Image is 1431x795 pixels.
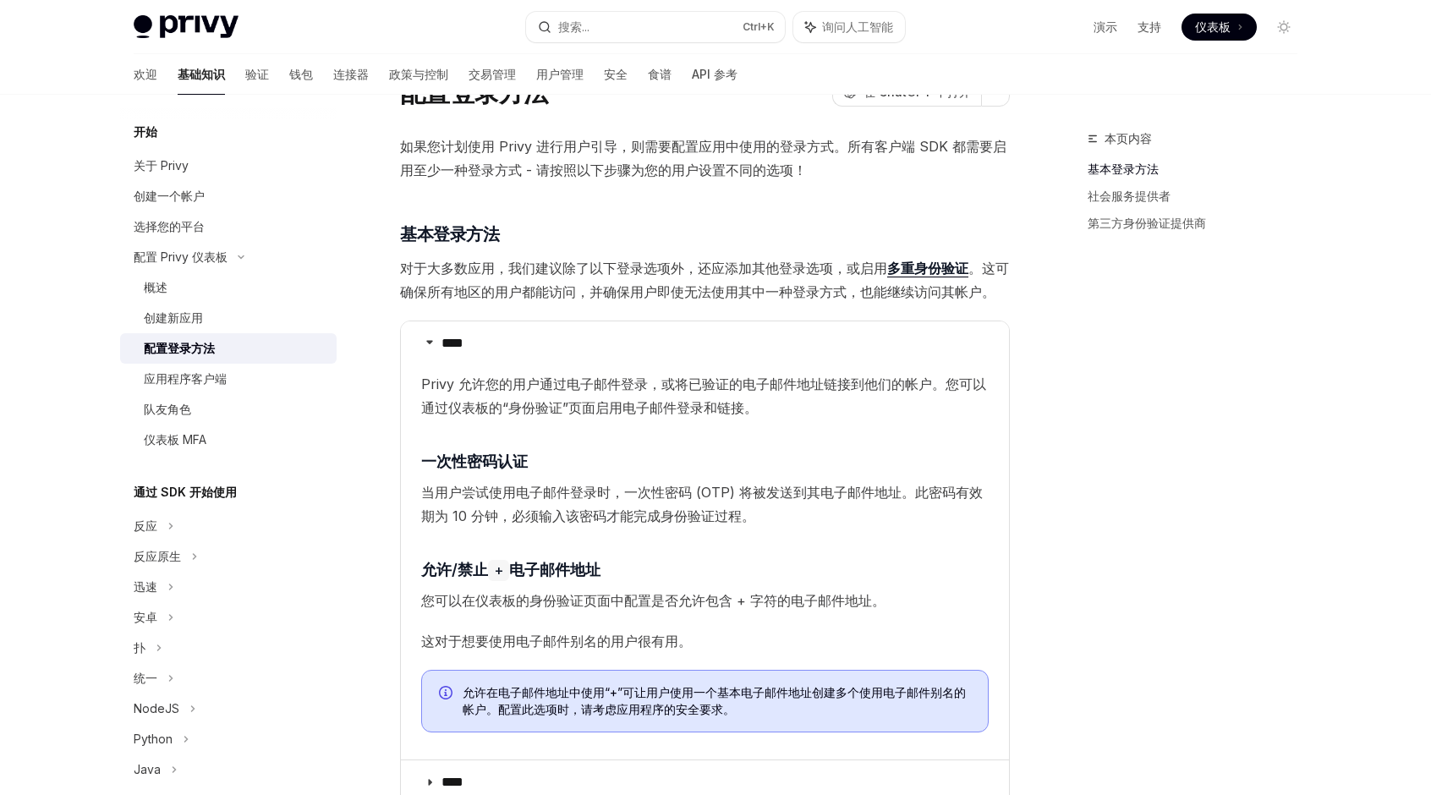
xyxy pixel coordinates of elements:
font: Java [134,762,161,776]
font: +K [760,20,775,33]
font: 反应 [134,518,157,533]
font: 如果您计划使用 Privy 进行用户引导，则需要配置应用中使用的登录方式。所有客户端 SDK 都需要启用至少一种登录方式 - 请按照以下步骤为您的用户设置不同的选项！ [400,138,1006,178]
font: 连接器 [333,67,369,81]
font: 当用户尝试使用电子邮件登录时，一次性密码 (OTP) 将被发送到其电子邮件地址。此密码有效期为 10 分钟，必须输入该密码才能完成身份验证过程。 [421,484,983,524]
img: 灯光标志 [134,15,238,39]
font: 欢迎 [134,67,157,81]
button: 搜索...Ctrl+K [526,12,785,42]
font: 队友角色 [144,402,191,416]
a: 钱包 [289,54,313,95]
font: 一次性密码认证 [421,452,528,470]
a: 创建新应用 [120,303,337,333]
font: 统一 [134,671,157,685]
a: API 参考 [692,54,737,95]
a: 政策与控制 [389,54,448,95]
font: Privy 允许您的用户通过电子邮件登录，或将已验证的电子邮件地址链接到他们的帐户。您可以通过仪表板的“身份验证”页面启用电子邮件登录和链接。 [421,376,986,416]
button: 询问人工智能 [793,12,905,42]
font: 安全 [604,67,628,81]
a: 仪表板 MFA [120,425,337,455]
font: 配置登录方法 [144,341,215,355]
font: 基本登录方法 [1088,162,1159,176]
a: 第三方身份验证提供商 [1088,210,1311,237]
a: 社会服务提供者 [1088,183,1311,210]
font: Python [134,732,173,746]
a: 验证 [245,54,269,95]
font: 概述 [144,280,167,294]
font: 安卓 [134,610,157,624]
font: 应用程序客户端 [144,371,227,386]
a: 创建一个帐户 [120,181,337,211]
a: 概述 [120,272,337,303]
font: 创建一个帐户 [134,189,205,203]
font: 基本登录方法 [400,224,499,244]
font: Ctrl [743,20,760,33]
font: 第三方身份验证提供商 [1088,216,1206,230]
font: 支持 [1138,19,1161,34]
a: 队友角色 [120,394,337,425]
font: 对于大多数应用，我们建议除了以下登录选项外，还应添加其他登录选项，或启用 [400,260,887,277]
a: 配置登录方法 [120,333,337,364]
font: 交易管理 [469,67,516,81]
details: ****Privy 允许您的用户通过电子邮件登录，或将已验证的电子邮件地址链接到他们的帐户。您可以通过仪表板的“身份验证”页面启用电子邮件登录和链接。导航至标题一次性密码认证当用户尝试使用电子邮... [401,321,1009,759]
font: 社会服务提供者 [1088,189,1171,203]
font: 这对于想要使用电子邮件别名的用户很有用。 [421,633,692,650]
a: 多重身份验证 [887,260,968,277]
font: 允许在电子邮件地址中使用“+”可让用户使用一个基本电子邮件地址创建多个使用电子邮件别名的帐户。配置此选项时，请考虑应用程序的安全要求。 [463,685,966,716]
a: 应用程序客户端 [120,364,337,394]
font: 通过 SDK 开始使用 [134,485,237,499]
a: 安全 [604,54,628,95]
font: 用户管理 [536,67,584,81]
font: 演示 [1094,19,1117,34]
font: 询问人工智能 [822,19,893,34]
code: + [488,560,509,581]
font: 仪表板 [1195,19,1231,34]
font: 钱包 [289,67,313,81]
font: 电子邮件地址 [509,561,600,578]
font: 验证 [245,67,269,81]
font: 迅速 [134,579,157,594]
font: 政策与控制 [389,67,448,81]
font: 关于 Privy [134,158,189,173]
font: 仪表板 MFA [144,432,206,447]
svg: 信息 [439,686,456,703]
font: 本页内容 [1105,131,1152,145]
a: 关于 Privy [120,151,337,181]
font: 食谱 [648,67,672,81]
font: 允许/禁止 [421,561,488,578]
font: NodeJS [134,701,179,715]
a: 选择您的平台 [120,211,337,242]
a: 交易管理 [469,54,516,95]
font: 开始 [134,124,157,139]
font: 反应原生 [134,549,181,563]
a: 支持 [1138,19,1161,36]
a: 仪表板 [1182,14,1257,41]
a: 基本登录方法 [1088,156,1311,183]
a: 食谱 [648,54,672,95]
a: 欢迎 [134,54,157,95]
button: 切换暗模式 [1270,14,1297,41]
font: 配置 Privy 仪表板 [134,249,228,264]
font: 创建新应用 [144,310,203,325]
font: 扑 [134,640,145,655]
font: API 参考 [692,67,737,81]
a: 用户管理 [536,54,584,95]
font: 选择您的平台 [134,219,205,233]
a: 基础知识 [178,54,225,95]
a: 连接器 [333,54,369,95]
font: 您可以在仪表板的身份验证页面中配置是否允许包含 + 字符的电子邮件地址。 [421,592,885,609]
font: 搜索... [558,19,589,34]
a: 演示 [1094,19,1117,36]
font: 基础知识 [178,67,225,81]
